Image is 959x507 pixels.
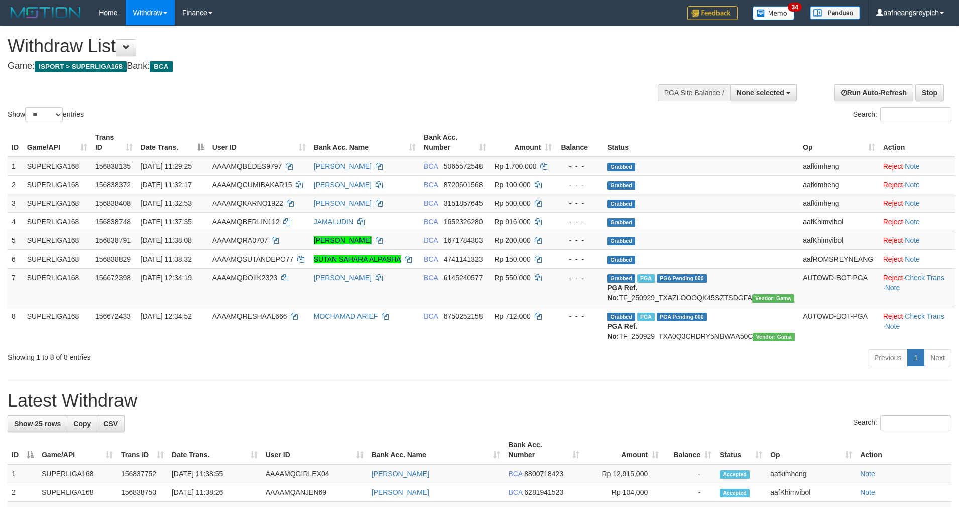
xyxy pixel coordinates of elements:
[883,162,903,170] a: Reject
[262,464,368,483] td: AAAAMQGIRLEX04
[314,181,372,189] a: [PERSON_NAME]
[834,84,913,101] a: Run Auto-Refresh
[212,274,277,282] span: AAAAMQDOIIK2323
[607,218,635,227] span: Grabbed
[141,199,192,207] span: [DATE] 11:32:53
[8,212,23,231] td: 4
[168,436,262,464] th: Date Trans.: activate to sort column ascending
[95,162,131,170] span: 156838135
[117,464,168,483] td: 156837752
[560,273,599,283] div: - - -
[657,313,707,321] span: PGA Pending
[868,349,908,366] a: Previous
[372,488,429,496] a: [PERSON_NAME]
[607,237,635,245] span: Grabbed
[314,199,372,207] a: [PERSON_NAME]
[25,107,63,122] select: Showentries
[883,312,903,320] a: Reject
[23,249,91,268] td: SUPERLIGA168
[607,181,635,190] span: Grabbed
[424,218,438,226] span: BCA
[766,483,856,502] td: aafKhimvibol
[8,5,84,20] img: MOTION_logo.png
[607,322,637,340] b: PGA Ref. No:
[687,6,738,20] img: Feedback.jpg
[444,255,483,263] span: Copy 4741141323 to clipboard
[494,274,530,282] span: Rp 550.000
[883,199,903,207] a: Reject
[607,313,635,321] span: Grabbed
[67,415,97,432] a: Copy
[73,420,91,428] span: Copy
[879,231,955,249] td: ·
[212,312,287,320] span: AAAAMQRESHAAL666
[8,307,23,345] td: 8
[880,107,951,122] input: Search:
[556,128,603,157] th: Balance
[8,61,629,71] h4: Game: Bank:
[141,236,192,244] span: [DATE] 11:38:08
[141,162,192,170] span: [DATE] 11:29:25
[141,255,192,263] span: [DATE] 11:38:32
[637,313,655,321] span: Marked by aafsoycanthlai
[314,236,372,244] a: [PERSON_NAME]
[799,231,879,249] td: aafKhimvibol
[799,128,879,157] th: Op: activate to sort column ascending
[753,333,795,341] span: Vendor URL: https://trx31.1velocity.biz
[38,483,117,502] td: SUPERLIGA168
[860,470,875,478] a: Note
[856,436,951,464] th: Action
[879,212,955,231] td: ·
[95,312,131,320] span: 156672433
[799,307,879,345] td: AUTOWD-BOT-PGA
[560,235,599,245] div: - - -
[583,483,663,502] td: Rp 104,000
[8,391,951,411] h1: Latest Withdraw
[766,464,856,483] td: aafkimheng
[444,181,483,189] span: Copy 8720601568 to clipboard
[607,274,635,283] span: Grabbed
[95,218,131,226] span: 156838748
[444,162,483,170] span: Copy 5065572548 to clipboard
[420,128,490,157] th: Bank Acc. Number: activate to sort column ascending
[883,181,903,189] a: Reject
[141,181,192,189] span: [DATE] 11:32:17
[424,274,438,282] span: BCA
[424,162,438,170] span: BCA
[494,199,530,207] span: Rp 500.000
[883,274,903,282] a: Reject
[607,256,635,264] span: Grabbed
[314,274,372,282] a: [PERSON_NAME]
[424,255,438,263] span: BCA
[885,322,900,330] a: Note
[720,489,750,497] span: Accepted
[117,483,168,502] td: 156838750
[368,436,505,464] th: Bank Acc. Name: activate to sort column ascending
[141,218,192,226] span: [DATE] 11:37:35
[494,312,530,320] span: Rp 712.000
[494,162,536,170] span: Rp 1.700.000
[883,236,903,244] a: Reject
[372,470,429,478] a: [PERSON_NAME]
[853,415,951,430] label: Search:
[103,420,118,428] span: CSV
[753,6,795,20] img: Button%20Memo.svg
[907,349,924,366] a: 1
[8,157,23,176] td: 1
[168,464,262,483] td: [DATE] 11:38:55
[752,294,794,303] span: Vendor URL: https://trx31.1velocity.biz
[95,274,131,282] span: 156672398
[444,236,483,244] span: Copy 1671784303 to clipboard
[424,181,438,189] span: BCA
[883,255,903,263] a: Reject
[314,162,372,170] a: [PERSON_NAME]
[524,470,563,478] span: Copy 8800718423 to clipboard
[860,488,875,496] a: Note
[494,181,530,189] span: Rp 100.000
[444,274,483,282] span: Copy 6145240577 to clipboard
[212,181,292,189] span: AAAAMQCUMIBAKAR15
[150,61,172,72] span: BCA
[883,218,903,226] a: Reject
[560,161,599,171] div: - - -
[38,464,117,483] td: SUPERLIGA168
